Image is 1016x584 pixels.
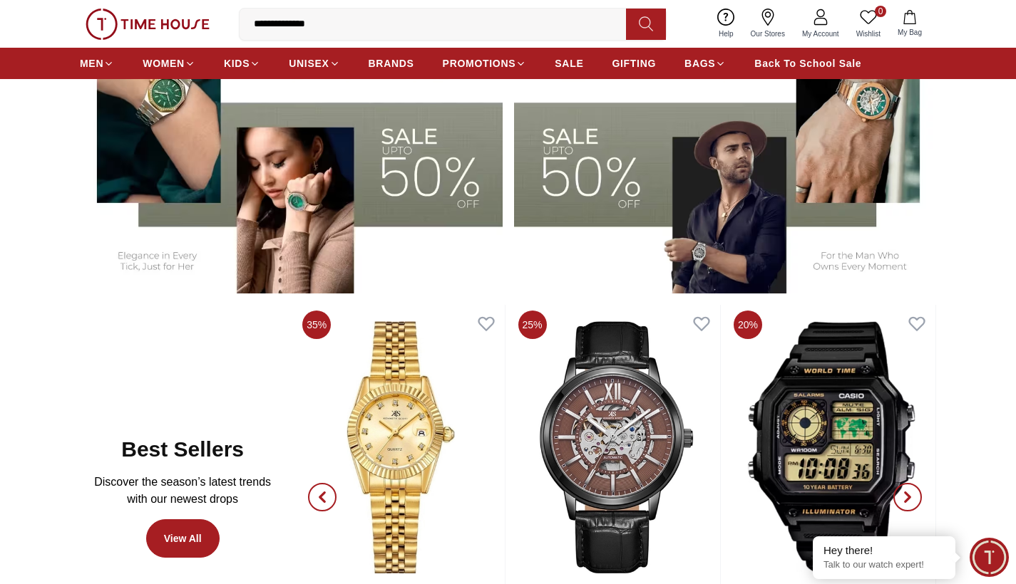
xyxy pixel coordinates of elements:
button: My Bag [889,7,930,41]
a: KIDS [224,51,260,76]
a: View All [146,519,220,558]
a: Back To School Sale [754,51,861,76]
span: 20% [734,311,762,339]
span: BAGS [684,56,715,71]
span: 25% [518,311,547,339]
span: MEN [80,56,103,71]
a: SALE [555,51,583,76]
a: MEN [80,51,114,76]
span: Back To School Sale [754,56,861,71]
div: Hey there! [823,543,945,558]
img: ... [86,9,210,40]
span: Our Stores [745,28,791,39]
p: Talk to our watch expert! [823,559,945,571]
a: GIFTING [612,51,656,76]
span: BRANDS [369,56,414,71]
span: KIDS [224,56,250,71]
span: UNISEX [289,56,329,71]
a: Help [710,6,742,42]
span: Help [713,28,739,39]
span: Wishlist [851,28,886,39]
a: BAGS [684,51,726,76]
a: UNISEX [289,51,339,76]
span: SALE [555,56,583,71]
a: Our Stores [742,6,794,42]
span: WOMEN [143,56,185,71]
a: WOMEN [143,51,195,76]
h2: Best Sellers [121,437,244,462]
p: Discover the season’s latest trends with our newest drops [91,474,274,508]
div: Chat Widget [970,538,1009,577]
span: PROMOTIONS [443,56,516,71]
span: 0 [875,6,886,17]
a: PROMOTIONS [443,51,527,76]
a: 0Wishlist [848,6,889,42]
span: My Account [796,28,845,39]
a: BRANDS [369,51,414,76]
span: My Bag [892,27,928,38]
span: GIFTING [612,56,656,71]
